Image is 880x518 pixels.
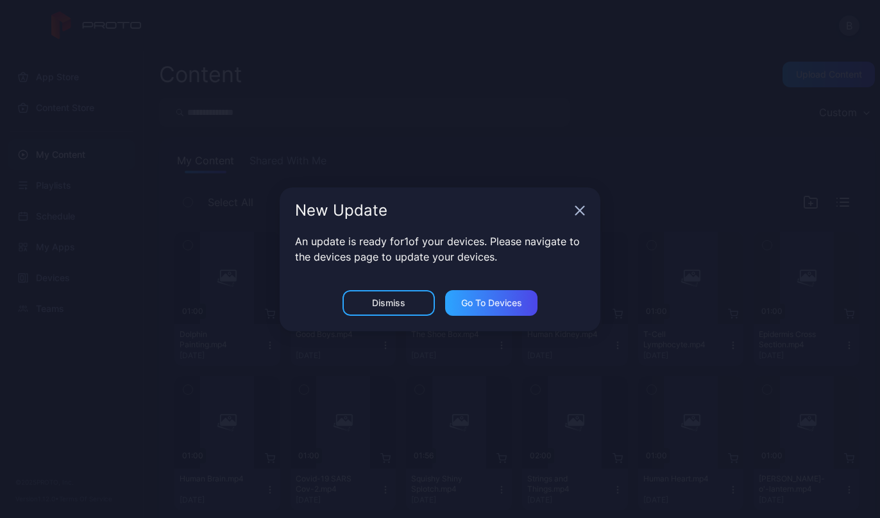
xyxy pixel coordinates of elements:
div: Go to devices [461,298,522,308]
div: Dismiss [372,298,405,308]
div: New Update [295,203,570,218]
p: An update is ready for 1 of your devices. Please navigate to the devices page to update your devi... [295,234,585,264]
button: Go to devices [445,290,537,316]
button: Dismiss [343,290,435,316]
